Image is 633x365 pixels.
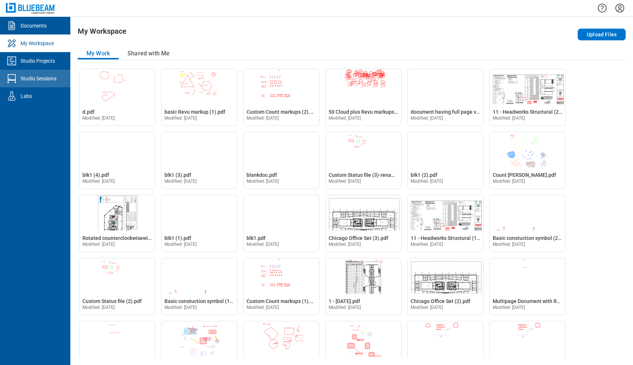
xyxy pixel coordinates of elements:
[408,69,483,104] img: document having full page viewport scale.pdf
[329,242,361,247] span: Modified: [DATE]
[247,172,277,178] span: blankdoc.pdf
[411,179,443,184] span: Modified: [DATE]
[408,321,483,357] img: Custom status with Migration Status 1 (1).pdf
[325,132,401,189] div: Open Custom Status file (3)-rename.pdf in Editor
[244,132,319,167] img: blankdoc.pdf
[162,132,237,167] img: blk1 (3).pdf
[407,132,484,189] div: Open blk1 (2).pdf in Editor
[82,116,115,121] span: Modified: [DATE]
[490,195,565,230] img: Basic constuction symbol (2).pdf
[82,235,176,241] span: Rotated counterclockwisewithspace.pdf
[244,321,319,357] img: Measurement markups (1).pdf
[489,132,566,189] div: Open Count markup FromRevu.pdf in Editor
[247,305,279,310] span: Modified: [DATE]
[247,109,318,115] span: Custom Count markups (2).pdf
[82,242,115,247] span: Modified: [DATE]
[244,69,319,104] img: Custom Count markups (2).pdf
[79,132,155,167] img: blk1 (4).pdf
[493,305,525,310] span: Modified: [DATE]
[244,195,319,230] img: blk1.pdf
[243,195,319,252] div: Open blk1.pdf in Editor
[162,69,237,104] img: basic Revu markup (1).pdf
[329,235,388,241] span: Chicago Office Set (3).pdf
[162,195,237,230] img: blk1 (1).pdf
[21,40,54,47] div: My Workspace
[164,172,191,178] span: blk1 (3).pdf
[408,195,483,230] img: 11 - Headworks Structural (1).pdf
[411,116,443,121] span: Modified: [DATE]
[79,195,155,230] img: Rotated counterclockwisewithspace.pdf
[490,321,565,357] img: Custom status with Migration Status 1.pdf
[329,179,361,184] span: Modified: [DATE]
[411,172,437,178] span: blk1 (2).pdf
[493,298,606,304] span: Multipage Document with Relative Hyperlink.pdf
[411,109,517,115] span: document having full page viewport scale.pdf
[247,235,266,241] span: blk1.pdf
[161,195,237,252] div: Open blk1 (1).pdf in Editor
[6,55,18,67] svg: Studio Projects
[493,242,525,247] span: Modified: [DATE]
[78,27,126,39] h1: My Workspace
[6,3,56,14] img: Bluebeam, Inc.
[164,179,197,184] span: Modified: [DATE]
[326,258,401,293] img: 1 - 12.7.2020.pdf
[243,69,319,126] div: Open Custom Count markups (2).pdf in Editor
[164,235,191,241] span: blk1 (1).pdf
[493,235,569,241] span: Basic constuction symbol (2).pdf
[490,132,565,167] img: Count markup FromRevu.pdf
[325,258,401,315] div: Open 1 - 12.7.2020.pdf in Editor
[326,321,401,357] img: Customr Status with color (3).pdf
[411,305,443,310] span: Modified: [DATE]
[326,132,401,167] img: Custom Status file (3)-rename.pdf
[6,20,18,32] svg: Documents
[82,172,109,178] span: blk1 (4).pdf
[243,258,319,315] div: Open Custom Count markups (1).pdf in Editor
[493,109,590,115] span: 11 - Headworks Structural (2)_rename.pdf
[162,258,237,293] img: Basic constuction symbol (1).pdf
[578,29,626,40] button: Upload Files
[329,109,411,115] span: 50 Cloud plus Revu markups (3).pdf
[247,179,279,184] span: Modified: [DATE]
[243,132,319,189] div: Open blankdoc.pdf in Editor
[21,92,32,100] div: Labs
[161,69,237,126] div: Open basic Revu markup (1).pdf in Editor
[79,132,155,189] div: Open blk1 (4).pdf in Editor
[326,69,401,104] img: 50 Cloud plus Revu markups (3).pdf
[329,305,361,310] span: Modified: [DATE]
[411,298,470,304] span: Chicago Office Set (2).pdf
[79,321,155,357] img: Absolute hyperlink.pdf
[614,2,626,14] button: Settings
[408,132,483,167] img: blk1 (2).pdf
[329,172,408,178] span: Custom Status file (3)-rename.pdf
[407,69,484,126] div: Open document having full page viewport scale.pdf in Editor
[490,258,565,293] img: Multipage Document with Relative Hyperlink.pdf
[407,195,484,252] div: Open 11 - Headworks Structural (1).pdf in Editor
[411,242,443,247] span: Modified: [DATE]
[79,258,155,315] div: Open Custom Status file (2).pdf in Editor
[164,298,241,304] span: Basic constuction symbol (1).pdf
[408,258,483,293] img: Chicago Office Set (2).pdf
[161,258,237,315] div: Open Basic constuction symbol (1).pdf in Editor
[326,195,401,230] img: Chicago Office Set (3).pdf
[164,242,197,247] span: Modified: [DATE]
[82,298,142,304] span: Custom Status file (2).pdf
[244,258,319,293] img: Custom Count markups (1).pdf
[493,179,525,184] span: Modified: [DATE]
[164,116,197,121] span: Modified: [DATE]
[119,48,178,59] button: Shared with Me
[329,298,360,304] span: 1 - [DATE].pdf
[329,116,361,121] span: Modified: [DATE]
[493,116,525,121] span: Modified: [DATE]
[489,69,566,126] div: Open 11 - Headworks Structural (2)_rename.pdf in Editor
[164,305,197,310] span: Modified: [DATE]
[21,57,55,65] div: Studio Projects
[6,90,18,102] svg: Labs
[489,195,566,252] div: Open Basic constuction symbol (2).pdf in Editor
[82,305,115,310] span: Modified: [DATE]
[6,73,18,84] svg: Studio Sessions
[411,235,488,241] span: 11 - Headworks Structural (1).pdf
[325,69,401,126] div: Open 50 Cloud plus Revu markups (3).pdf in Editor
[161,132,237,189] div: Open blk1 (3).pdf in Editor
[247,298,318,304] span: Custom Count markups (1).pdf
[407,258,484,315] div: Open Chicago Office Set (2).pdf in Editor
